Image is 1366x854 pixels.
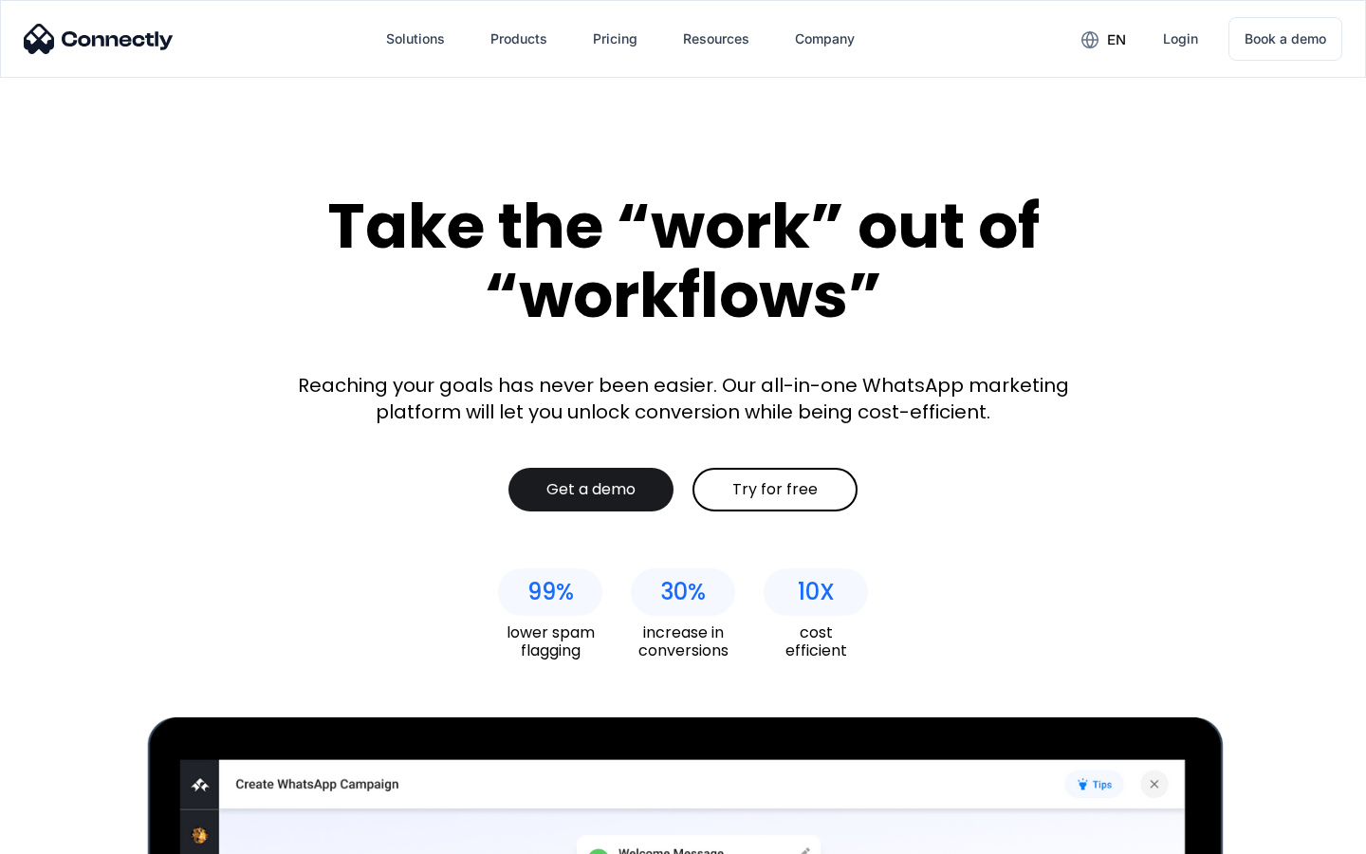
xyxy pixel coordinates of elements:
[19,821,114,847] aside: Language selected: English
[1148,16,1213,62] a: Login
[1107,27,1126,53] div: en
[546,480,636,499] div: Get a demo
[38,821,114,847] ul: Language list
[795,26,855,52] div: Company
[1163,26,1198,52] div: Login
[24,24,174,54] img: Connectly Logo
[508,468,674,511] a: Get a demo
[631,623,735,659] div: increase in conversions
[692,468,858,511] a: Try for free
[527,579,574,605] div: 99%
[798,579,835,605] div: 10X
[1228,17,1342,61] a: Book a demo
[256,192,1110,329] div: Take the “work” out of “workflows”
[490,26,547,52] div: Products
[660,579,706,605] div: 30%
[285,372,1081,425] div: Reaching your goals has never been easier. Our all-in-one WhatsApp marketing platform will let yo...
[386,26,445,52] div: Solutions
[578,16,653,62] a: Pricing
[593,26,637,52] div: Pricing
[498,623,602,659] div: lower spam flagging
[683,26,749,52] div: Resources
[732,480,818,499] div: Try for free
[764,623,868,659] div: cost efficient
